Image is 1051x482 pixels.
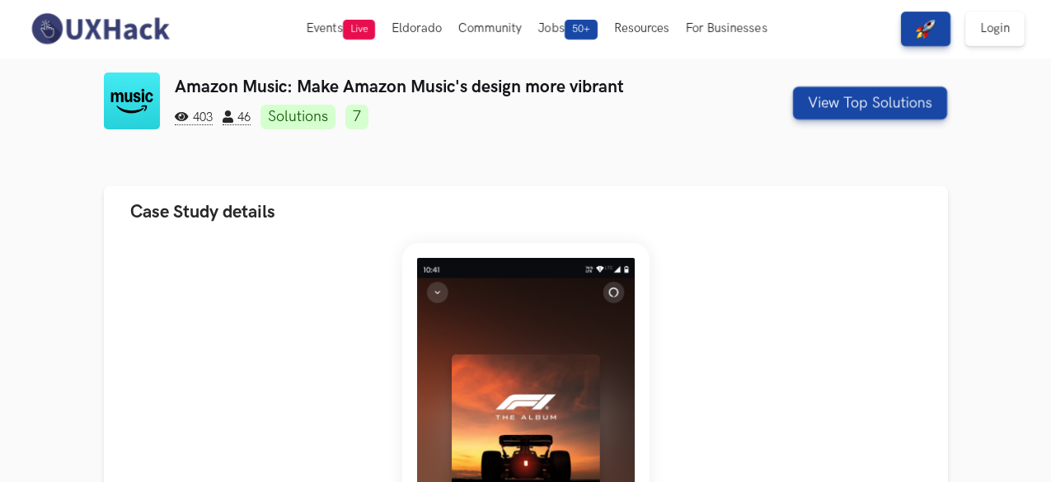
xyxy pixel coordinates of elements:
span: 403 [175,110,213,125]
span: 46 [223,110,251,125]
a: Login [965,12,1025,46]
span: Live [343,20,375,40]
a: 7 [345,105,368,129]
button: View Top Solutions [793,87,947,119]
span: Case Study details [130,201,275,223]
img: Amazon Music logo [104,73,161,129]
span: 50+ [565,20,598,40]
h3: Amazon Music: Make Amazon Music's design more vibrant [175,77,733,97]
img: rocket [916,19,936,39]
button: Case Study details [104,186,948,238]
a: Solutions [260,105,335,129]
img: UXHack-logo.png [26,12,173,46]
